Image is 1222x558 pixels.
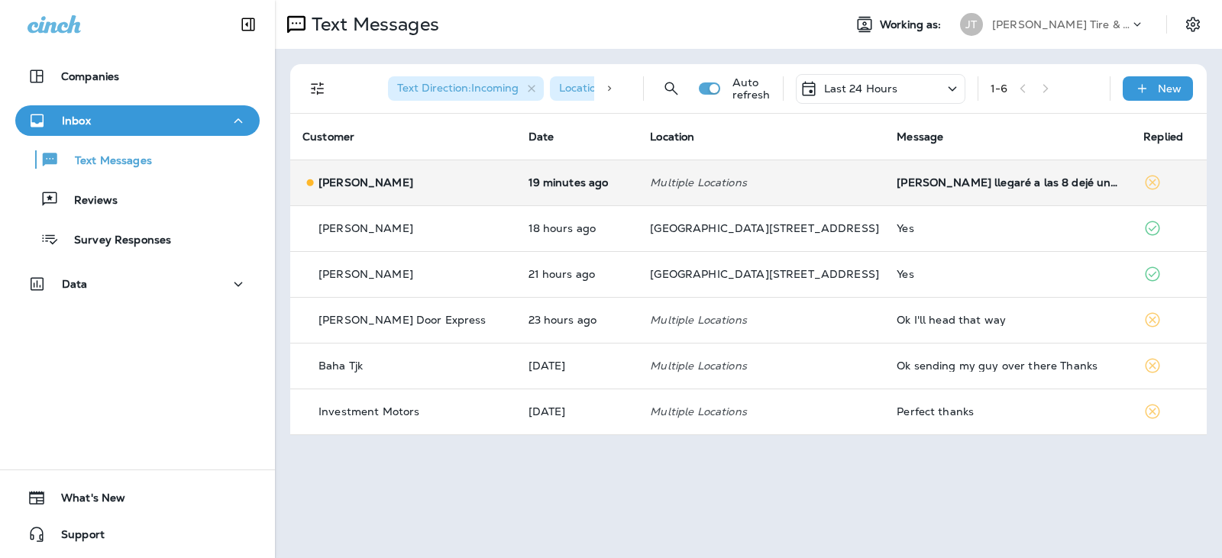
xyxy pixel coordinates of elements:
span: Support [46,528,105,547]
p: [PERSON_NAME] [318,222,413,234]
div: Yes [897,268,1119,280]
div: JT [960,13,983,36]
p: Text Messages [60,154,152,169]
p: Multiple Locations [650,176,872,189]
p: Multiple Locations [650,405,872,418]
p: Text Messages [305,13,439,36]
p: Sep 23, 2025 09:20 AM [529,268,626,280]
p: New [1158,82,1182,95]
span: Customer [302,130,354,144]
p: Last 24 Hours [824,82,898,95]
p: Sep 23, 2025 07:37 AM [529,314,626,326]
p: Auto refresh [732,76,771,101]
div: 1 - 6 [991,82,1007,95]
button: Settings [1179,11,1207,38]
p: Multiple Locations [650,360,872,372]
button: Data [15,269,260,299]
p: Baha Tjk [318,360,363,372]
p: [PERSON_NAME] [318,268,413,280]
div: Ok I'll head that way [897,314,1119,326]
p: Sep 23, 2025 01:01 PM [529,222,626,234]
button: What's New [15,482,260,513]
div: Hola llegaré a las 8 dejé una luz prendida de mi carro y se me descargó la batería esperaré que m... [897,176,1119,189]
span: Location [650,130,694,144]
p: Sep 24, 2025 06:54 AM [529,176,626,189]
span: Text Direction : Incoming [397,81,519,95]
span: Working as: [880,18,945,31]
div: Text Direction:Incoming [388,76,544,101]
button: Companies [15,61,260,92]
span: What's New [46,492,125,510]
p: Data [62,278,88,290]
p: Sep 22, 2025 05:00 PM [529,360,626,372]
p: Survey Responses [59,234,171,248]
span: [GEOGRAPHIC_DATA][STREET_ADDRESS] [650,221,879,235]
p: [PERSON_NAME] [318,176,413,189]
button: Collapse Sidebar [227,9,270,40]
p: [PERSON_NAME] Door Express [318,314,487,326]
button: Filters [302,73,333,104]
div: Ok sending my guy over there Thanks [897,360,1119,372]
button: Inbox [15,105,260,136]
p: Multiple Locations [650,314,872,326]
button: Reviews [15,183,260,215]
p: Sep 22, 2025 04:01 PM [529,405,626,418]
button: Support [15,519,260,550]
button: Search Messages [656,73,687,104]
div: Perfect thanks [897,405,1119,418]
p: Companies [61,70,119,82]
p: [PERSON_NAME] Tire & Auto [992,18,1130,31]
button: Text Messages [15,144,260,176]
p: Inbox [62,115,91,127]
span: Date [529,130,554,144]
p: Investment Motors [318,405,419,418]
button: Survey Responses [15,223,260,255]
span: Location : [GEOGRAPHIC_DATA][STREET_ADDRESS] [559,81,831,95]
div: Yes [897,222,1119,234]
p: Reviews [59,194,118,208]
span: Message [897,130,943,144]
div: Location:[GEOGRAPHIC_DATA][STREET_ADDRESS] [550,76,825,101]
span: [GEOGRAPHIC_DATA][STREET_ADDRESS] [650,267,879,281]
span: Replied [1143,130,1183,144]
